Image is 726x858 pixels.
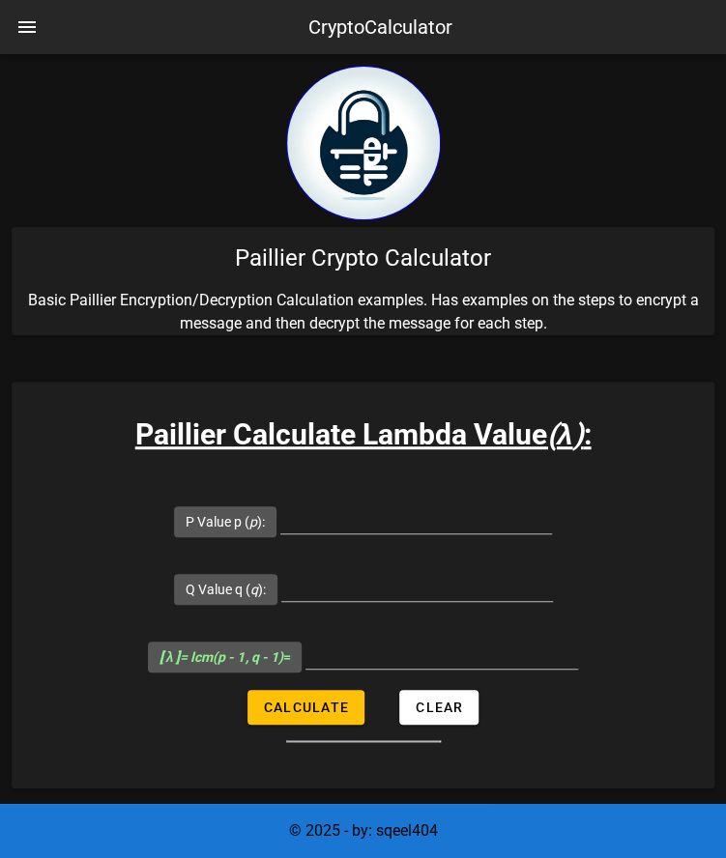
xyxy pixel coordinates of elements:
[557,417,573,451] b: λ
[160,649,283,665] i: = lcm(p - 1, q - 1)
[308,13,452,42] div: CryptoCalculator
[12,227,714,289] div: Paillier Crypto Calculator
[286,66,441,220] img: encryption logo
[247,690,364,725] button: Calculate
[160,649,181,665] b: [ λ ]
[160,649,291,665] span: =
[4,4,50,50] button: nav-menu-toggle
[289,821,438,840] span: © 2025 - by: sqeel404
[249,514,257,529] i: p
[399,690,479,725] button: Clear
[186,580,266,599] label: Q Value q ( ):
[547,417,584,451] i: ( )
[12,413,714,456] h3: Paillier Calculate Lambda Value :
[250,582,258,597] i: q
[186,512,265,531] label: P Value p ( ):
[286,206,441,224] a: home
[12,289,714,335] p: Basic Paillier Encryption/Decryption Calculation examples. Has examples on the steps to encrypt a...
[415,700,463,715] span: Clear
[263,700,349,715] span: Calculate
